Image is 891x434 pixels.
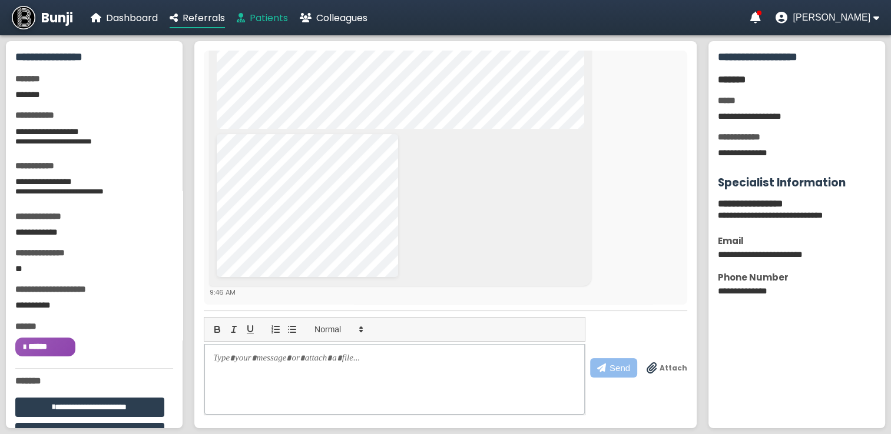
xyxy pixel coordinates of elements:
span: Referrals [183,11,225,25]
span: 9:46 AM [210,288,236,297]
a: Patients [237,11,288,25]
span: Dashboard [106,11,158,25]
button: underline [242,322,259,336]
span: Patients [250,11,288,25]
a: Referrals [170,11,225,25]
span: Attach [660,363,687,373]
div: Email [718,234,876,248]
span: Send [610,363,630,373]
label: Drag & drop files anywhere to attach [647,362,687,374]
span: [PERSON_NAME] [793,12,870,23]
button: list: ordered [267,322,284,336]
img: Bunji Dental Referral Management [12,6,35,29]
button: bold [209,322,226,336]
a: Dashboard [91,11,158,25]
a: Bunji [12,6,73,29]
a: Notifications [750,12,760,24]
span: Colleagues [316,11,367,25]
button: list: bullet [284,322,300,336]
h3: Specialist Information [718,174,876,191]
button: Send [590,358,637,378]
span: Bunji [41,8,73,28]
button: italic [226,322,242,336]
div: Phone Number [718,271,876,284]
button: User menu [775,12,879,24]
a: Colleagues [300,11,367,25]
